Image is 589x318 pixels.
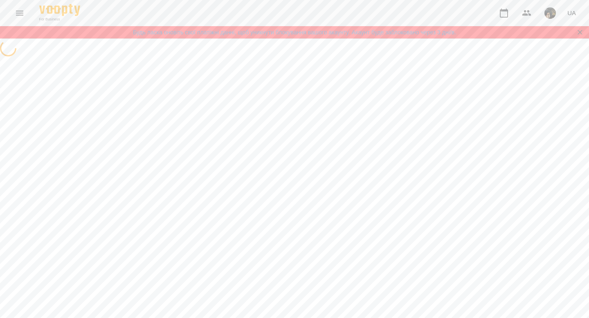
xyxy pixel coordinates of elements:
[39,4,80,16] img: Voopty Logo
[10,3,29,23] button: Menu
[133,28,456,36] a: Будь ласка оновіть свої платіжні данні, щоб уникнути блокування вашого акаунту. Акаунт буде забло...
[544,7,556,19] img: 5701ce26c8a38a6089bfb9008418fba1.jpg
[39,17,80,22] span: For Business
[574,27,586,38] button: Закрити сповіщення
[567,9,576,17] span: UA
[564,5,579,20] button: UA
